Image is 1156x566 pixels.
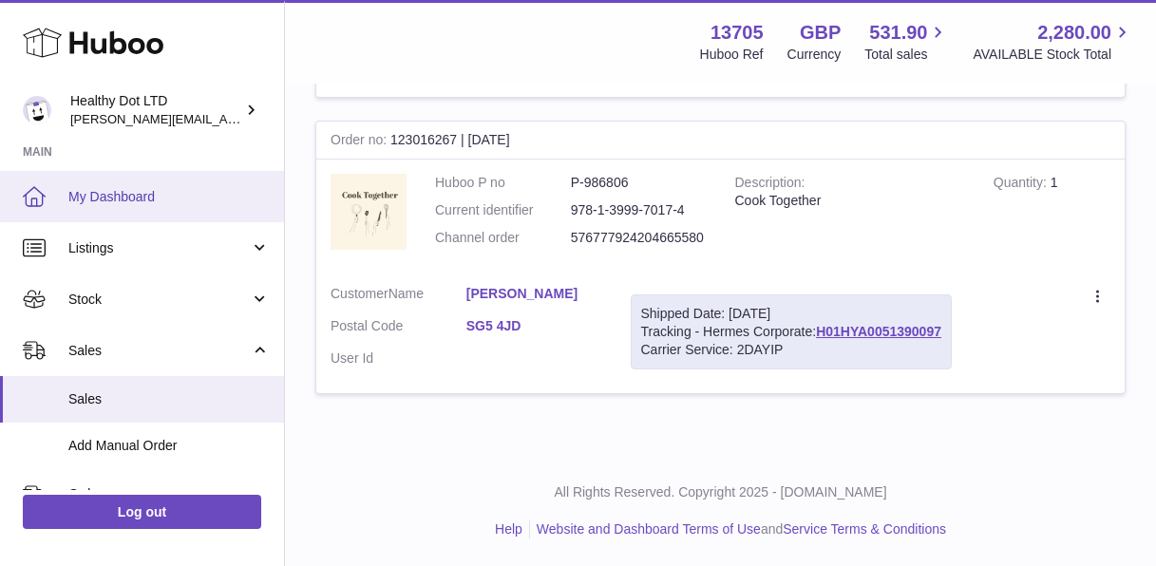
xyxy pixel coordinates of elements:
[787,46,842,64] div: Currency
[735,175,805,195] strong: Description
[331,132,390,152] strong: Order no
[735,192,965,210] div: Cook Together
[435,229,571,247] dt: Channel order
[23,96,51,124] img: Dorothy@healthydot.com
[68,188,270,206] span: My Dashboard
[68,342,250,360] span: Sales
[68,437,270,455] span: Add Manual Order
[331,286,388,301] span: Customer
[864,20,949,64] a: 531.90 Total sales
[23,495,261,529] a: Log out
[641,341,941,359] div: Carrier Service: 2DAYIP
[300,483,1141,501] p: All Rights Reserved. Copyright 2025 - [DOMAIN_NAME]
[973,46,1133,64] span: AVAILABLE Stock Total
[711,20,764,46] strong: 13705
[70,111,381,126] span: [PERSON_NAME][EMAIL_ADDRESS][DOMAIN_NAME]
[435,201,571,219] dt: Current identifier
[466,285,602,303] a: [PERSON_NAME]
[68,390,270,408] span: Sales
[1037,20,1111,46] span: 2,280.00
[537,521,761,537] a: Website and Dashboard Terms of Use
[864,46,949,64] span: Total sales
[571,201,707,219] dd: 978-1-3999-7017-4
[800,20,841,46] strong: GBP
[331,174,407,250] img: 1716545230.png
[530,520,946,538] li: and
[331,349,466,368] dt: User Id
[68,291,250,309] span: Stock
[331,285,466,308] dt: Name
[973,20,1133,64] a: 2,280.00 AVAILABLE Stock Total
[571,174,707,192] dd: P-986806
[631,294,952,369] div: Tracking - Hermes Corporate:
[68,485,250,503] span: Orders
[331,317,466,340] dt: Postal Code
[641,305,941,323] div: Shipped Date: [DATE]
[571,229,707,247] dd: 576777924204665580
[466,317,602,335] a: SG5 4JD
[316,122,1125,160] div: 123016267 | [DATE]
[700,46,764,64] div: Huboo Ref
[869,20,927,46] span: 531.90
[979,160,1125,271] td: 1
[68,239,250,257] span: Listings
[994,175,1051,195] strong: Quantity
[816,324,941,339] a: H01HYA0051390097
[70,92,241,128] div: Healthy Dot LTD
[783,521,946,537] a: Service Terms & Conditions
[435,174,571,192] dt: Huboo P no
[495,521,522,537] a: Help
